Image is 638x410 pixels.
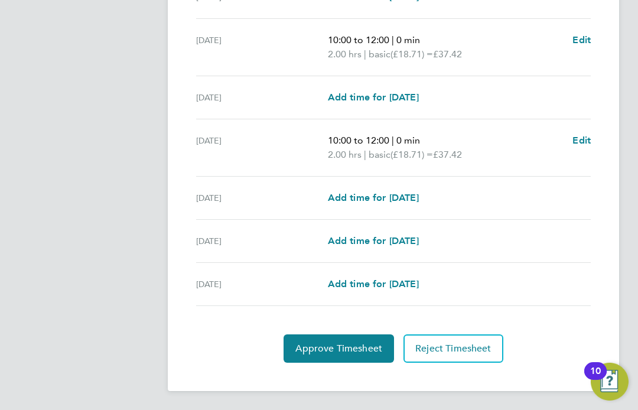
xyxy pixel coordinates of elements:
[572,135,591,146] span: Edit
[295,343,382,354] span: Approve Timesheet
[591,363,629,401] button: Open Resource Center, 10 new notifications
[196,277,328,291] div: [DATE]
[572,33,591,47] a: Edit
[433,48,462,60] span: £37.42
[364,149,366,160] span: |
[328,191,419,205] a: Add time for [DATE]
[390,149,433,160] span: (£18.71) =
[196,234,328,248] div: [DATE]
[328,92,419,103] span: Add time for [DATE]
[196,134,328,162] div: [DATE]
[433,149,462,160] span: £37.42
[369,47,390,61] span: basic
[196,33,328,61] div: [DATE]
[328,235,419,246] span: Add time for [DATE]
[396,135,420,146] span: 0 min
[403,334,503,363] button: Reject Timesheet
[196,191,328,205] div: [DATE]
[392,135,394,146] span: |
[328,90,419,105] a: Add time for [DATE]
[328,278,419,289] span: Add time for [DATE]
[284,334,394,363] button: Approve Timesheet
[415,343,491,354] span: Reject Timesheet
[392,34,394,45] span: |
[390,48,433,60] span: (£18.71) =
[364,48,366,60] span: |
[396,34,420,45] span: 0 min
[328,277,419,291] a: Add time for [DATE]
[328,135,389,146] span: 10:00 to 12:00
[328,192,419,203] span: Add time for [DATE]
[328,34,389,45] span: 10:00 to 12:00
[590,371,601,386] div: 10
[328,48,362,60] span: 2.00 hrs
[572,34,591,45] span: Edit
[572,134,591,148] a: Edit
[328,234,419,248] a: Add time for [DATE]
[369,148,390,162] span: basic
[328,149,362,160] span: 2.00 hrs
[196,90,328,105] div: [DATE]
